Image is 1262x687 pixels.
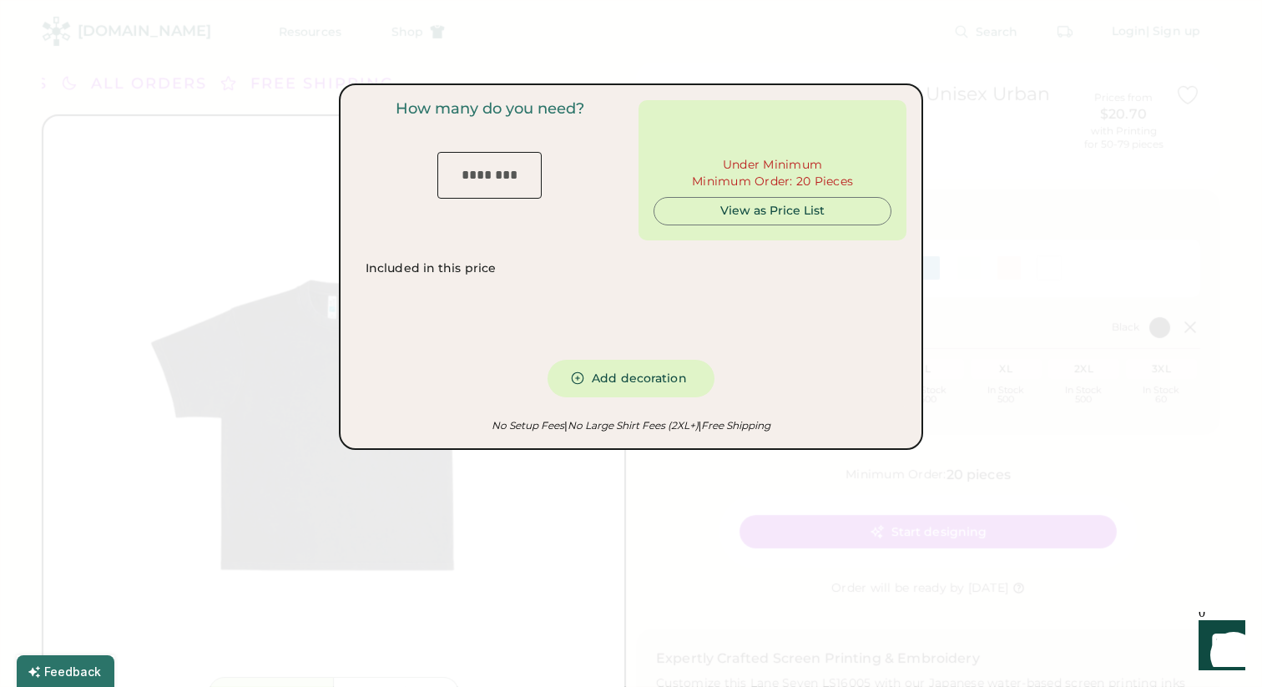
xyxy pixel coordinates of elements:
[564,419,698,432] em: No Large Shirt Fees (2XL+)
[366,260,496,277] div: Included in this price
[564,419,567,432] font: |
[396,100,584,119] div: How many do you need?
[548,360,714,397] button: Add decoration
[492,419,564,432] em: No Setup Fees
[692,157,853,190] div: Under Minimum Minimum Order: 20 Pieces
[1183,612,1254,684] iframe: Front Chat
[668,203,877,220] div: View as Price List
[699,419,701,432] font: |
[699,419,770,432] em: Free Shipping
